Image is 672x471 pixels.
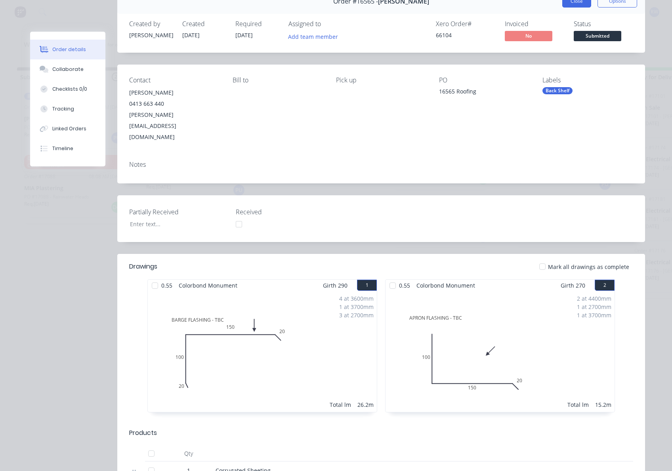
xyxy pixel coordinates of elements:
span: Girth 290 [323,280,347,291]
div: Products [129,428,157,438]
div: Required [235,20,279,28]
div: PO [439,76,530,84]
button: Timeline [30,139,105,158]
span: 0.55 [158,280,176,291]
div: Back Shelf [542,87,573,94]
button: 1 [357,280,377,291]
div: Qty [165,446,212,461]
div: Notes [129,161,633,168]
label: Received [236,207,335,217]
div: Created [182,20,226,28]
div: [PERSON_NAME] [129,31,173,39]
span: [DATE] [182,31,200,39]
button: 2 [595,280,615,291]
div: Tracking [52,105,74,113]
button: Collaborate [30,59,105,79]
div: 3 at 2700mm [339,311,374,319]
div: 66104 [436,31,495,39]
div: Total lm [567,400,589,409]
div: Created by [129,20,173,28]
div: Timeline [52,145,73,152]
div: 2 at 4400mm [577,294,611,303]
div: Pick up [336,76,427,84]
span: No [505,31,552,41]
span: Submitted [574,31,621,41]
span: 0.55 [396,280,413,291]
button: Linked Orders [30,119,105,139]
div: 16565 Roofing [439,87,530,98]
button: Add team member [284,31,342,42]
div: 1 at 3700mm [339,303,374,311]
div: 15.2m [595,400,611,409]
label: Partially Received [129,207,228,217]
span: [DATE] [235,31,253,39]
div: 26.2m [357,400,374,409]
button: Checklists 0/0 [30,79,105,99]
button: Order details [30,40,105,59]
div: Total lm [330,400,351,409]
div: Xero Order # [436,20,495,28]
div: APRON FLASHING - TBC100150202 at 4400mm1 at 2700mm1 at 3700mmTotal lm15.2m [386,291,615,412]
div: 4 at 3600mm [339,294,374,303]
button: Submitted [574,31,621,43]
div: 0413 663 440 [129,98,220,109]
div: Collaborate [52,66,84,73]
div: Bill to [233,76,323,84]
div: Drawings [129,262,157,271]
div: [PERSON_NAME][EMAIL_ADDRESS][DOMAIN_NAME] [129,109,220,143]
div: Linked Orders [52,125,86,132]
div: [PERSON_NAME]0413 663 440[PERSON_NAME][EMAIL_ADDRESS][DOMAIN_NAME] [129,87,220,143]
div: 1 at 2700mm [577,303,611,311]
div: Checklists 0/0 [52,86,87,93]
span: Girth 270 [561,280,585,291]
span: Mark all drawings as complete [548,263,629,271]
div: Order details [52,46,86,53]
div: [PERSON_NAME] [129,87,220,98]
div: Contact [129,76,220,84]
div: Labels [542,76,633,84]
div: Assigned to [288,20,368,28]
span: Colorbond Monument [413,280,478,291]
span: Colorbond Monument [176,280,241,291]
div: Status [574,20,633,28]
div: Invoiced [505,20,564,28]
div: BARGE FLASHING - TBC20100150204 at 3600mm1 at 3700mm3 at 2700mmTotal lm26.2m [148,291,377,412]
button: Tracking [30,99,105,119]
button: Add team member [288,31,342,42]
div: 1 at 3700mm [577,311,611,319]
